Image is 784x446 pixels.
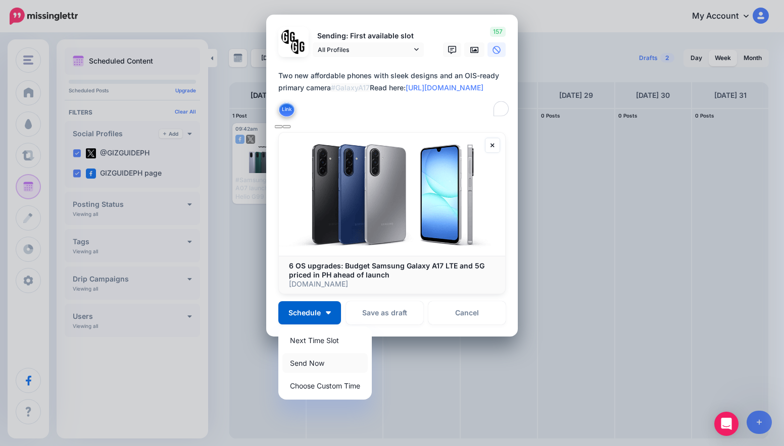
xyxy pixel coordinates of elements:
[279,133,505,256] img: 6 OS upgrades: Budget Samsung Galaxy A17 LTE and 5G priced in PH ahead of launch
[291,39,306,54] img: JT5sWCfR-79925.png
[326,311,331,314] img: arrow-down-white.png
[714,412,739,436] div: Open Intercom Messenger
[318,44,412,55] span: All Profiles
[313,30,424,42] p: Sending: First available slot
[278,70,511,118] textarea: To enrich screen reader interactions, please activate Accessibility in Grammarly extension settings
[278,326,372,400] div: Schedule
[428,301,506,324] a: Cancel
[278,301,341,324] button: Schedule
[313,42,424,57] a: All Profiles
[490,27,506,37] span: 157
[346,301,423,324] button: Save as draft
[282,330,368,350] a: Next Time Slot
[282,353,368,373] a: Send Now
[282,376,368,396] a: Choose Custom Time
[289,261,484,279] b: 6 OS upgrades: Budget Samsung Galaxy A17 LTE and 5G priced in PH ahead of launch
[278,70,511,94] div: Two new affordable phones with sleek designs and an OIS-ready primary camera Read here:
[278,102,295,117] button: Link
[289,280,495,289] p: [DOMAIN_NAME]
[288,309,321,316] span: Schedule
[281,30,296,44] img: 353459792_649996473822713_4483302954317148903_n-bsa138318.png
